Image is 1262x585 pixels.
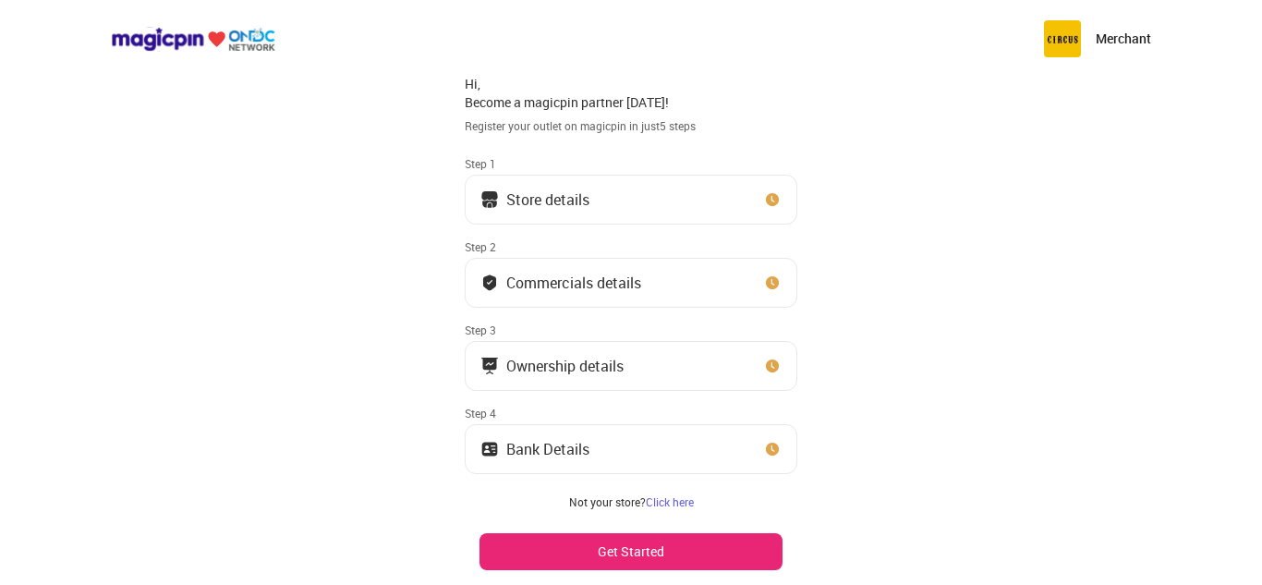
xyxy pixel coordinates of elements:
button: Ownership details [465,341,797,391]
img: ondc-logo-new-small.8a59708e.svg [111,27,275,52]
p: Merchant [1096,30,1151,48]
button: Commercials details [465,258,797,308]
div: Step 2 [465,239,797,254]
div: Hi, Become a magicpin partner [DATE]! [465,75,797,111]
div: Register your outlet on magicpin in just 5 steps [465,118,797,134]
div: Step 1 [465,156,797,171]
button: Bank Details [465,424,797,474]
img: storeIcon.9b1f7264.svg [480,190,499,209]
img: ownership_icon.37569ceb.svg [480,440,499,458]
div: Bank Details [506,445,589,454]
a: Click here [646,494,694,509]
img: bank_details_tick.fdc3558c.svg [480,274,499,292]
img: commercials_icon.983f7837.svg [480,357,499,375]
button: Get Started [479,533,783,570]
div: Ownership details [506,361,624,371]
img: clock_icon_new.67dbf243.svg [763,440,782,458]
button: Store details [465,175,797,225]
div: Store details [506,195,589,204]
img: clock_icon_new.67dbf243.svg [763,190,782,209]
div: Step 3 [465,323,797,337]
img: clock_icon_new.67dbf243.svg [763,274,782,292]
div: Step 4 [465,406,797,420]
div: Commercials details [506,278,641,287]
img: clock_icon_new.67dbf243.svg [763,357,782,375]
img: circus.b677b59b.png [1044,20,1081,57]
span: Not your store? [569,494,646,509]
